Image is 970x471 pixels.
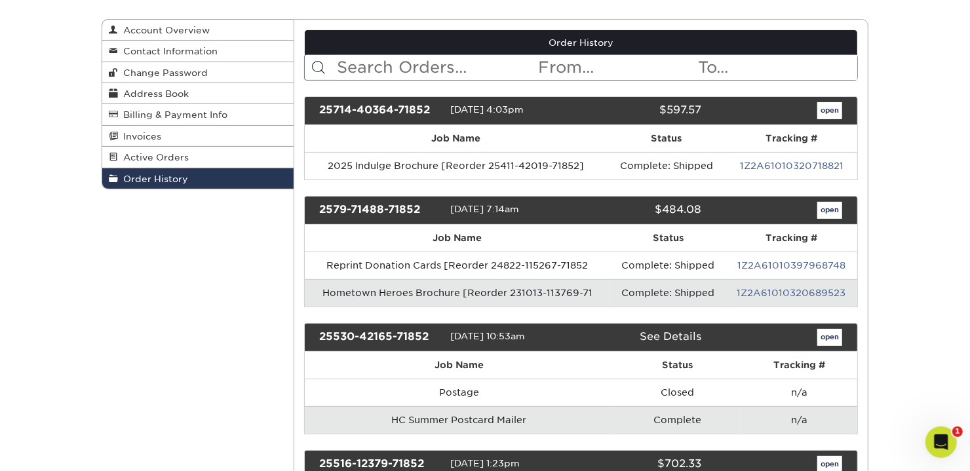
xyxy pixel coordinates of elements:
a: Address Book [102,83,294,104]
td: n/a [741,379,857,406]
div: $597.57 [571,102,711,119]
div: 25530-42165-71852 [310,329,450,346]
span: [DATE] 1:23pm [450,458,520,468]
span: [DATE] 4:03pm [450,104,524,115]
iframe: Google Customer Reviews [3,431,111,466]
a: Active Orders [102,147,294,168]
a: open [817,329,842,346]
div: 2579-71488-71852 [310,202,450,219]
td: Hometown Heroes Brochure [Reorder 231013-113769-71 [305,279,611,307]
td: Complete: Shipped [607,152,726,179]
span: Account Overview [118,25,210,35]
span: Billing & Payment Info [118,109,227,120]
input: From... [537,55,697,80]
td: Postage [305,379,614,406]
a: Account Overview [102,20,294,41]
td: 2025 Indulge Brochure [Reorder 25411-42019-71852] [305,152,608,179]
a: Invoices [102,126,294,147]
td: HC Summer Postcard Mailer [305,406,614,434]
span: Change Password [118,67,208,78]
td: Complete: Shipped [611,279,726,307]
td: Complete [613,406,741,434]
input: To... [697,55,857,80]
span: Invoices [118,131,161,141]
a: See Details [640,330,702,343]
a: open [817,202,842,219]
span: Order History [118,174,188,184]
div: $484.08 [571,202,711,219]
th: Status [611,225,726,252]
th: Tracking # [726,225,857,252]
iframe: Intercom live chat [925,426,957,458]
span: Active Orders [118,152,189,162]
a: Contact Information [102,41,294,62]
input: Search Orders... [336,55,537,80]
span: Contact Information [118,46,218,56]
th: Job Name [305,125,608,152]
span: Address Book [118,88,189,99]
th: Job Name [305,352,614,379]
td: Complete: Shipped [611,252,726,279]
div: 25714-40364-71852 [310,102,450,119]
a: Billing & Payment Info [102,104,294,125]
th: Status [607,125,726,152]
th: Tracking # [726,125,857,152]
a: 1Z2A61010320718821 [740,160,844,171]
a: Order History [102,168,294,189]
span: 1 [952,426,963,437]
td: Reprint Donation Cards [Reorder 24822-115267-71852 [305,252,611,279]
a: Change Password [102,62,294,83]
a: 1Z2A61010397968748 [737,260,845,271]
th: Status [613,352,741,379]
a: Order History [305,30,858,55]
a: 1Z2A61010320689523 [737,288,845,298]
td: Closed [613,379,741,406]
td: n/a [741,406,857,434]
th: Tracking # [741,352,857,379]
span: [DATE] 10:53am [450,331,525,341]
a: open [817,102,842,119]
span: [DATE] 7:14am [450,204,519,214]
th: Job Name [305,225,611,252]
